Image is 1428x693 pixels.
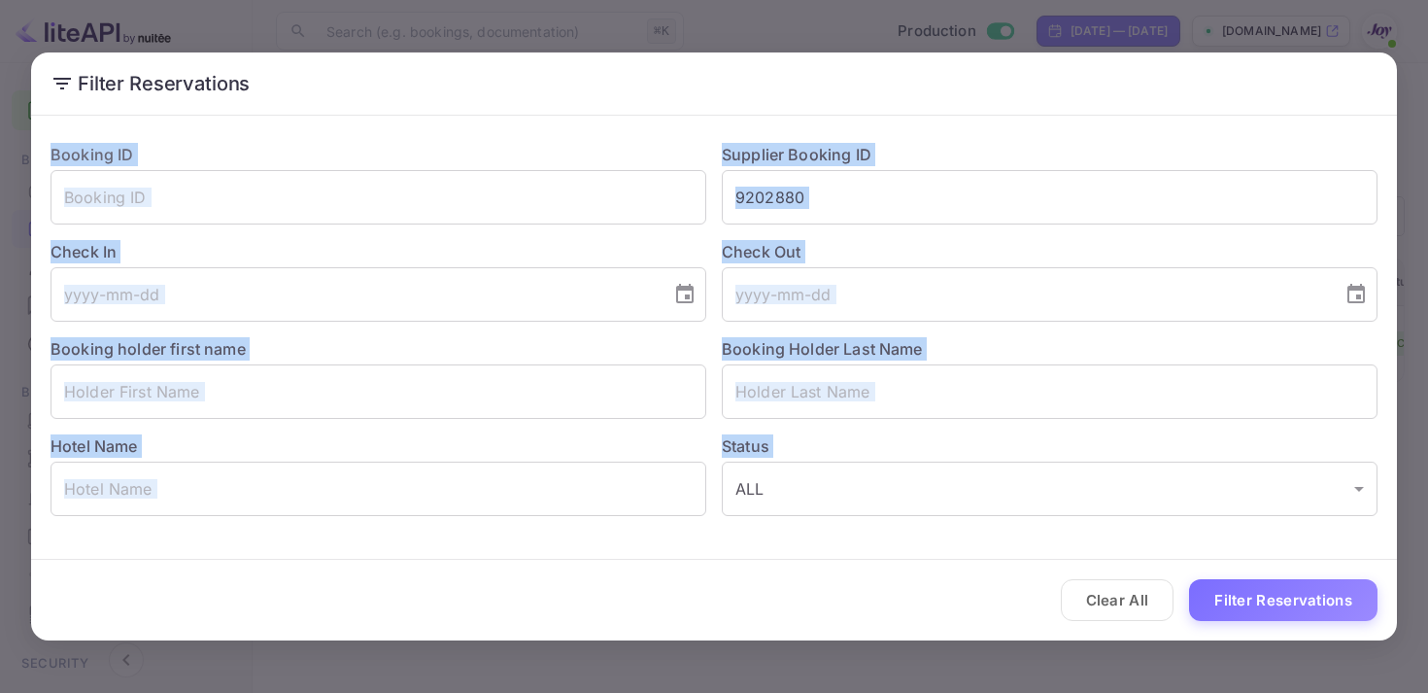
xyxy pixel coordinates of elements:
[51,240,706,263] label: Check In
[51,364,706,419] input: Holder First Name
[51,436,138,456] label: Hotel Name
[51,145,134,164] label: Booking ID
[31,52,1397,115] h2: Filter Reservations
[51,170,706,225] input: Booking ID
[722,145,871,164] label: Supplier Booking ID
[1061,579,1174,621] button: Clear All
[1337,275,1376,314] button: Choose date
[665,275,704,314] button: Choose date
[722,267,1329,322] input: yyyy-mm-dd
[722,339,923,359] label: Booking Holder Last Name
[722,364,1377,419] input: Holder Last Name
[51,339,246,359] label: Booking holder first name
[722,462,1377,516] div: ALL
[722,434,1377,458] label: Status
[1189,579,1377,621] button: Filter Reservations
[722,240,1377,263] label: Check Out
[722,170,1377,225] input: Supplier Booking ID
[51,462,706,516] input: Hotel Name
[51,267,658,322] input: yyyy-mm-dd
